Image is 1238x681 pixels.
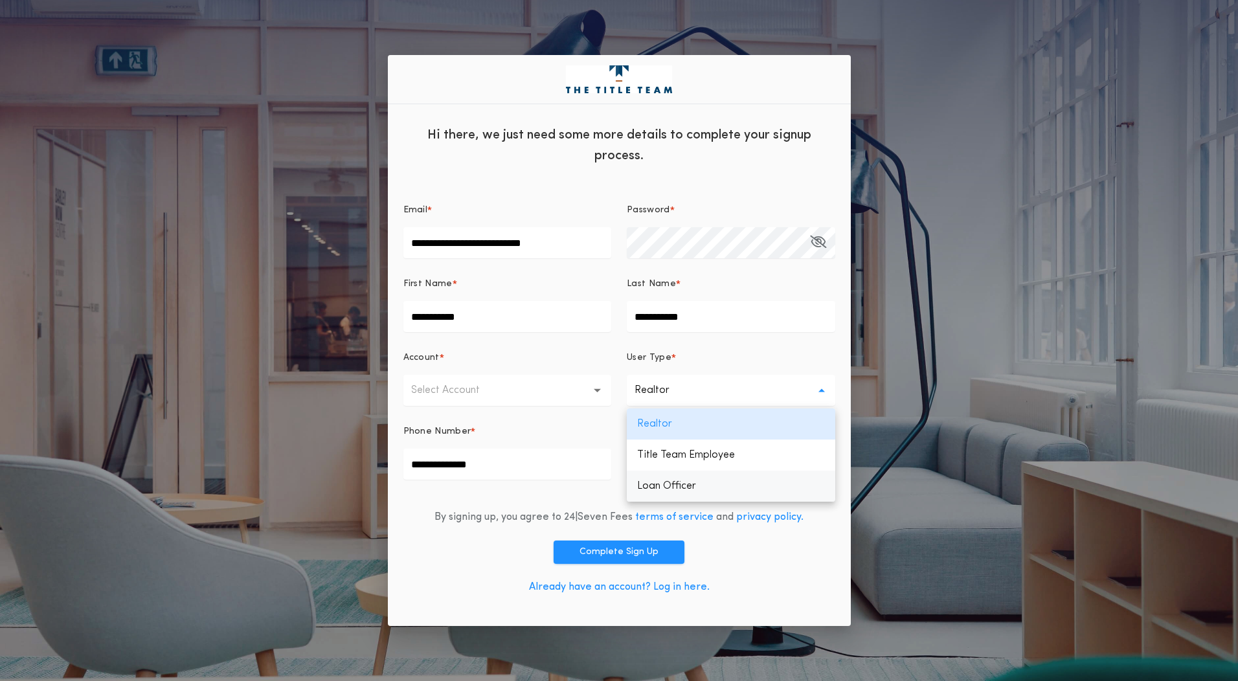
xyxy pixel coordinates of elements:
[627,301,835,332] input: Last Name*
[627,440,835,471] p: Title Team Employee
[403,301,612,332] input: First Name*
[388,115,851,173] div: Hi there, we just need some more details to complete your signup process.
[403,227,612,258] input: Email*
[635,383,690,398] p: Realtor
[403,449,612,480] input: Phone Number*
[403,204,428,217] p: Email
[403,375,612,406] button: Select Account
[434,509,804,525] div: By signing up, you agree to 24|Seven Fees and
[627,352,671,364] p: User Type
[627,375,835,406] button: Realtor
[411,383,501,398] p: Select Account
[403,278,453,291] p: First Name
[627,408,835,440] p: Realtor
[403,425,471,438] p: Phone Number
[554,541,684,564] button: Complete Sign Up
[635,512,714,522] a: terms of service
[736,512,804,522] a: privacy policy.
[627,408,835,502] ul: Realtor
[627,278,676,291] p: Last Name
[627,204,670,217] p: Password
[403,352,440,364] p: Account
[627,471,835,502] p: Loan Officer
[627,227,835,258] input: Password*
[810,227,826,258] button: Password*
[566,65,672,94] img: logo
[529,582,710,592] a: Already have an account? Log in here.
